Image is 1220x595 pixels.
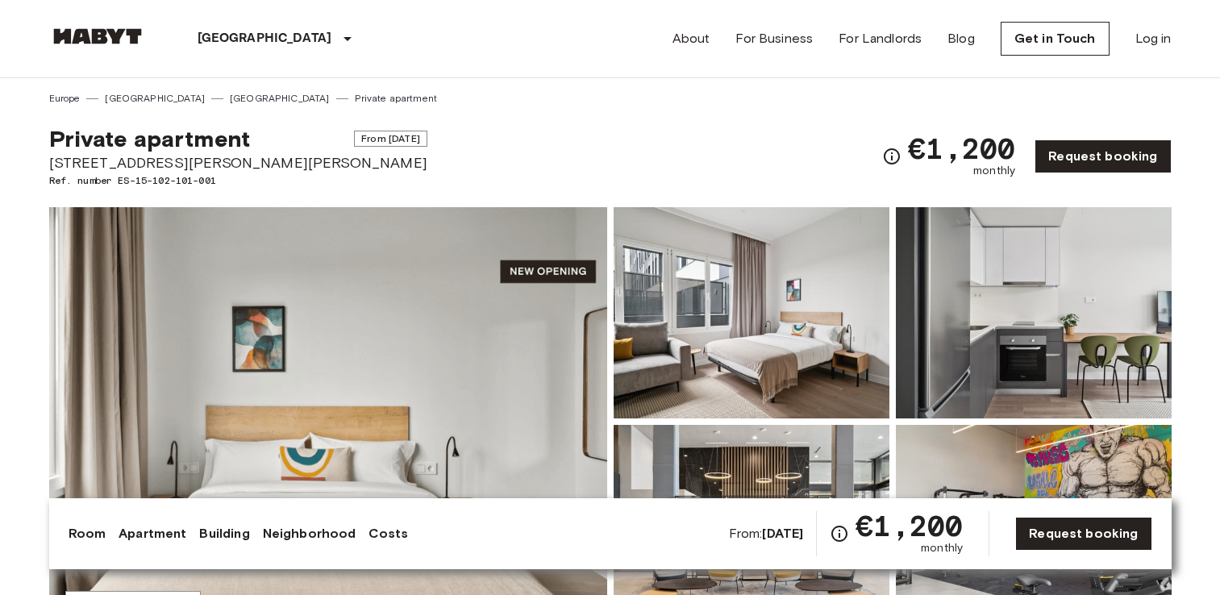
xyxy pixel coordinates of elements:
img: Picture of unit ES-15-102-101-001 [896,207,1172,418]
a: Blog [947,29,975,48]
a: Apartment [119,524,186,543]
b: [DATE] [762,526,803,541]
a: [GEOGRAPHIC_DATA] [230,91,330,106]
span: Ref. number ES-15-102-101-001 [49,173,427,188]
span: €1,200 [856,511,963,540]
img: Picture of unit ES-15-102-101-001 [614,207,889,418]
a: Neighborhood [263,524,356,543]
a: Europe [49,91,81,106]
span: From: [729,525,804,543]
p: [GEOGRAPHIC_DATA] [198,29,332,48]
a: [GEOGRAPHIC_DATA] [105,91,205,106]
span: €1,200 [908,134,1015,163]
svg: Check cost overview for full price breakdown. Please note that discounts apply to new joiners onl... [830,524,849,543]
a: Request booking [1035,139,1171,173]
a: Room [69,524,106,543]
a: Building [199,524,249,543]
span: monthly [921,540,963,556]
a: Private apartment [355,91,438,106]
img: Habyt [49,28,146,44]
span: [STREET_ADDRESS][PERSON_NAME][PERSON_NAME] [49,152,427,173]
span: From [DATE] [354,131,427,147]
span: Private apartment [49,125,251,152]
a: Get in Touch [1001,22,1110,56]
a: Log in [1135,29,1172,48]
a: Costs [368,524,408,543]
a: For Business [735,29,813,48]
span: monthly [973,163,1015,179]
a: About [672,29,710,48]
a: Request booking [1015,517,1151,551]
svg: Check cost overview for full price breakdown. Please note that discounts apply to new joiners onl... [882,147,901,166]
a: For Landlords [839,29,922,48]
